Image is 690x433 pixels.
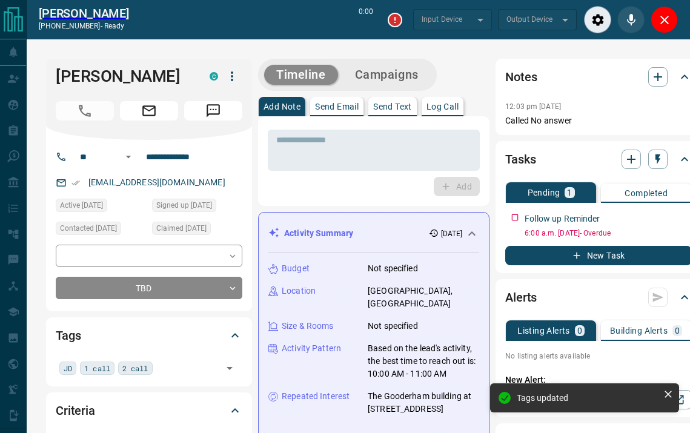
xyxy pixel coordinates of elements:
[517,393,658,403] div: Tags updated
[528,188,560,197] p: Pending
[56,401,95,420] h2: Criteria
[282,285,316,297] p: Location
[56,326,81,345] h2: Tags
[56,67,191,86] h1: [PERSON_NAME]
[56,277,242,299] div: TBD
[120,101,178,121] span: Email
[505,288,537,307] h2: Alerts
[441,228,463,239] p: [DATE]
[359,6,373,33] p: 0:00
[368,390,479,415] p: The Gooderham building at [STREET_ADDRESS]
[39,6,129,21] a: [PERSON_NAME]
[373,102,412,111] p: Send Text
[56,199,146,216] div: Thu Aug 07 2025
[56,101,114,121] span: Call
[56,396,242,425] div: Criteria
[268,222,479,245] div: Activity Summary[DATE]
[60,222,117,234] span: Contacted [DATE]
[525,213,600,225] p: Follow up Reminder
[104,22,125,30] span: ready
[284,227,353,240] p: Activity Summary
[610,326,668,335] p: Building Alerts
[39,21,129,31] p: [PHONE_NUMBER] -
[368,342,479,380] p: Based on the lead's activity, the best time to reach out is: 10:00 AM - 11:00 AM
[368,285,479,310] p: [GEOGRAPHIC_DATA], [GEOGRAPHIC_DATA]
[315,102,359,111] p: Send Email
[156,199,212,211] span: Signed up [DATE]
[60,199,103,211] span: Active [DATE]
[651,6,678,33] div: Close
[282,262,310,275] p: Budget
[122,362,148,374] span: 2 call
[152,199,242,216] div: Thu Aug 07 2025
[56,222,146,239] div: Thu Aug 07 2025
[505,67,537,87] h2: Notes
[210,72,218,81] div: condos.ca
[517,326,570,335] p: Listing Alerts
[121,150,136,164] button: Open
[264,102,300,111] p: Add Note
[282,342,341,355] p: Activity Pattern
[282,320,334,332] p: Size & Rooms
[64,362,72,374] span: JD
[426,102,459,111] p: Log Call
[282,390,350,403] p: Repeated Interest
[152,222,242,239] div: Thu Aug 07 2025
[343,65,431,85] button: Campaigns
[368,262,418,275] p: Not specified
[577,326,582,335] p: 0
[264,65,338,85] button: Timeline
[368,320,418,332] p: Not specified
[71,179,80,187] svg: Email Verified
[584,6,611,33] div: Audio Settings
[505,102,561,111] p: 12:03 pm [DATE]
[505,150,536,169] h2: Tasks
[156,222,207,234] span: Claimed [DATE]
[625,189,668,197] p: Completed
[88,177,225,187] a: [EMAIL_ADDRESS][DOMAIN_NAME]
[617,6,645,33] div: Mute
[567,188,572,197] p: 1
[675,326,680,335] p: 0
[84,362,110,374] span: 1 call
[56,321,242,350] div: Tags
[221,360,238,377] button: Open
[184,101,242,121] span: Message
